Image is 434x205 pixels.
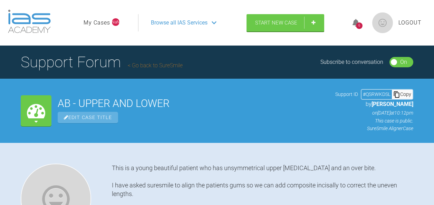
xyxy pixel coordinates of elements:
[128,62,183,69] a: Go back to SureSmile
[320,58,383,67] div: Subscribe to conversation
[21,50,183,74] h1: Support Forum
[8,10,51,33] img: logo-light.3e3ef733.png
[356,22,363,29] div: 6
[335,117,413,125] p: This case is public.
[398,18,422,27] a: Logout
[392,90,413,99] div: Copy
[255,20,297,26] span: Start New Case
[84,18,110,27] a: My Cases
[335,125,413,132] p: SureSmile Aligner Case
[361,90,392,98] div: # QSRWKDSL
[400,58,407,67] div: On
[372,12,393,33] img: profile.png
[335,100,413,109] p: by
[112,18,119,26] span: NaN
[335,109,413,117] p: on [DATE] at 10:12pm
[372,101,413,107] span: [PERSON_NAME]
[247,14,324,31] a: Start New Case
[151,18,208,27] span: Browse all IAS Services
[58,112,118,123] span: Edit Case Title
[58,98,329,109] h2: AB - UPPER AND LOWER
[335,90,358,98] span: Support ID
